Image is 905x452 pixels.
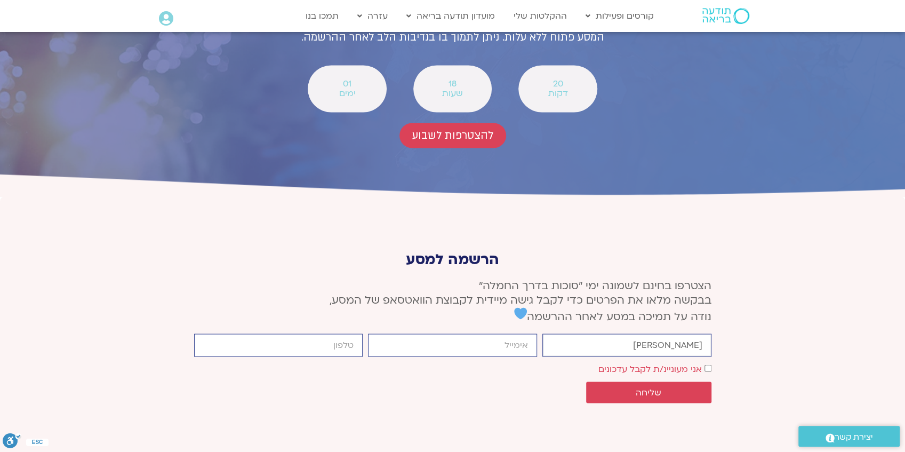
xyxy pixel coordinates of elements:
[194,251,711,267] p: הרשמה למסע
[330,292,711,307] span: בבקשה מלאו את הפרטים כדי לקבל גישה מיידית לקבוצת הוואטסאפ של המסע,
[322,89,372,98] span: ימים
[580,6,659,26] a: קורסים ופעילות
[798,426,900,447] a: יצירת קשר
[586,382,711,403] button: שליחה
[352,6,393,26] a: עזרה
[401,6,500,26] a: מועדון תודעה בריאה
[542,334,711,356] input: שם פרטי
[412,129,493,141] span: להצטרפות לשבוע
[194,334,711,408] form: טופס חדש
[427,79,478,89] span: 18
[514,309,711,323] span: נודה על תמיכה במסע לאחר ההרשמה
[514,307,527,320] img: 💙
[399,123,506,148] a: להצטרפות לשבוע
[368,334,537,356] input: אימייל
[427,89,478,98] span: שעות
[532,89,583,98] span: דקות
[194,334,363,356] input: מותר להשתמש רק במספרים ותווי טלפון (#, -, *, וכו').
[702,8,749,24] img: תודעה בריאה
[532,79,583,89] span: 20
[194,278,711,323] p: הצטרפו בחינם לשמונה ימי ״סוכות בדרך החמלה״
[598,363,702,375] label: אני מעוניינ/ת לקבל עדכונים
[218,28,687,47] p: המסע פתוח ללא עלות. ניתן לתמוך בו בנדיבות הלב לאחר ההרשמה.
[835,430,873,445] span: יצירת קשר
[300,6,344,26] a: תמכו בנו
[322,79,372,89] span: 01
[508,6,572,26] a: ההקלטות שלי
[636,387,661,397] span: שליחה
